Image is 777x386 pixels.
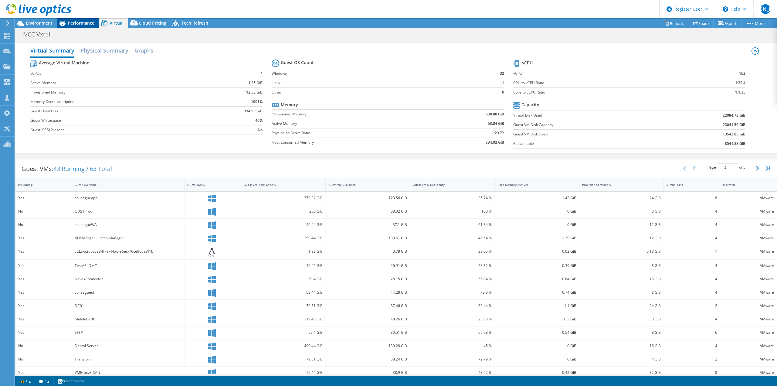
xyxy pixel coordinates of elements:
div: Virtual CPU [667,183,710,187]
div: NavexConnector [75,276,182,282]
div: 24 GiB [582,302,661,309]
div: Transform [75,356,182,363]
b: 53.84 GiB [488,121,504,127]
div: VMware [723,208,774,215]
b: 534.02 GiB [486,139,504,145]
h2: Virtual Summary [30,44,74,58]
label: Guest VM Disk Used [513,131,665,137]
div: 1.93 GiB [244,248,323,255]
label: Virtual Disk Used [513,112,665,118]
b: 4 [260,70,263,77]
div: No [18,208,69,215]
div: 79.51 GiB [244,356,323,363]
div: Yes [18,302,69,309]
b: 12.53 GiB [246,89,263,95]
div: 88.02 GiB [328,208,407,215]
div: 4 [667,289,717,296]
div: 61.84 % [413,221,492,228]
div: 0.42 GiB [497,369,576,376]
div: 12 GiB [582,221,661,228]
b: 13542.85 GiB [723,131,745,137]
div: VMware [723,302,774,309]
b: 40% [255,118,263,124]
div: 35.74 % [413,195,492,201]
div: 45 % [413,343,492,349]
div: DC01 [75,302,182,309]
label: Guest Used Disk [30,108,207,114]
span: 5 [743,165,745,170]
div: 8 GiB [582,208,661,215]
label: Host Consumed Memory [272,139,436,145]
div: 4 [667,235,717,241]
label: Linux [272,80,483,86]
div: 59.44 GiB [244,221,323,228]
div: 59.4 GiB [244,329,323,336]
div: 1.39 GiB [497,235,576,241]
label: vCPUs [30,70,207,77]
div: 38.9 GiB [328,369,407,376]
div: 8 GiB [582,289,661,296]
div: 0 GiB [497,356,576,363]
div: 65.08 % [413,329,492,336]
label: vCPU [513,70,693,77]
div: 12 GiB [582,235,661,241]
b: 162 [739,70,745,77]
div: 24 GiB [582,195,661,201]
div: 1.42 GiB [497,195,576,201]
div: VMware [723,316,774,323]
div: 119.45 GiB [244,316,323,323]
span: Page of [707,163,745,171]
div: Yes [18,289,69,296]
div: 299.44 GiB [244,235,323,241]
span: Cloud Pricing [139,20,166,26]
div: 49.45 GiB [244,262,323,269]
div: Yes [18,276,69,282]
b: 23041.59 GiB [723,122,745,128]
div: colleagueapp [75,195,182,201]
div: vCLS-a2db0ce3-ff79-44a6-96ec-76ce96593f1b [75,248,182,255]
b: vCPU [522,60,533,66]
div: Yes [18,316,69,323]
div: 0.39 GiB [497,262,576,269]
label: Reclaimable [513,141,665,147]
b: Average Virtual Machine [39,60,89,66]
span: Tech Refresh [182,20,208,26]
svg: \n [723,6,728,12]
input: jump to page [717,163,738,171]
label: CPU to vCPU Ratio [513,80,693,86]
div: 0 GiB [497,343,576,349]
div: 100 % [413,208,492,215]
div: 79.44 GiB [244,369,323,376]
div: Yes [18,248,69,255]
b: 11 [500,80,504,86]
div: 4 GiB [582,356,661,363]
label: Core to vCPU Ratio [513,89,693,95]
div: 30.51 GiB [328,329,407,336]
div: 39.05 % [413,248,492,255]
div: ADManager - Patch Manager [75,235,182,241]
a: More [741,19,769,28]
b: Memory [281,102,298,108]
label: Provisioned Memory [30,89,207,95]
div: VMware [723,262,774,269]
b: No [258,127,263,133]
div: VMware [723,221,774,228]
b: 1:1.35 [735,89,745,95]
div: 4 [667,262,717,269]
div: IsRunning [18,183,62,187]
label: Guest iSCSI Present [30,127,207,133]
div: 0 GiB [497,221,576,228]
div: Guest VMs: [15,159,118,178]
b: 22084.73 GiB [723,112,745,118]
label: Provisioned Memory [272,111,436,117]
a: 2 [35,377,54,385]
div: 37.46 GiB [328,302,407,309]
b: 8541.88 GiB [725,141,745,147]
div: VMware [723,369,774,376]
div: 130.28 GiB [328,343,407,349]
div: Yes [18,235,69,241]
b: 1:23.72 [492,130,504,136]
div: 123.56 GiB [328,195,407,201]
div: 8 GiB [582,316,661,323]
div: ODS1Prod [75,208,182,215]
